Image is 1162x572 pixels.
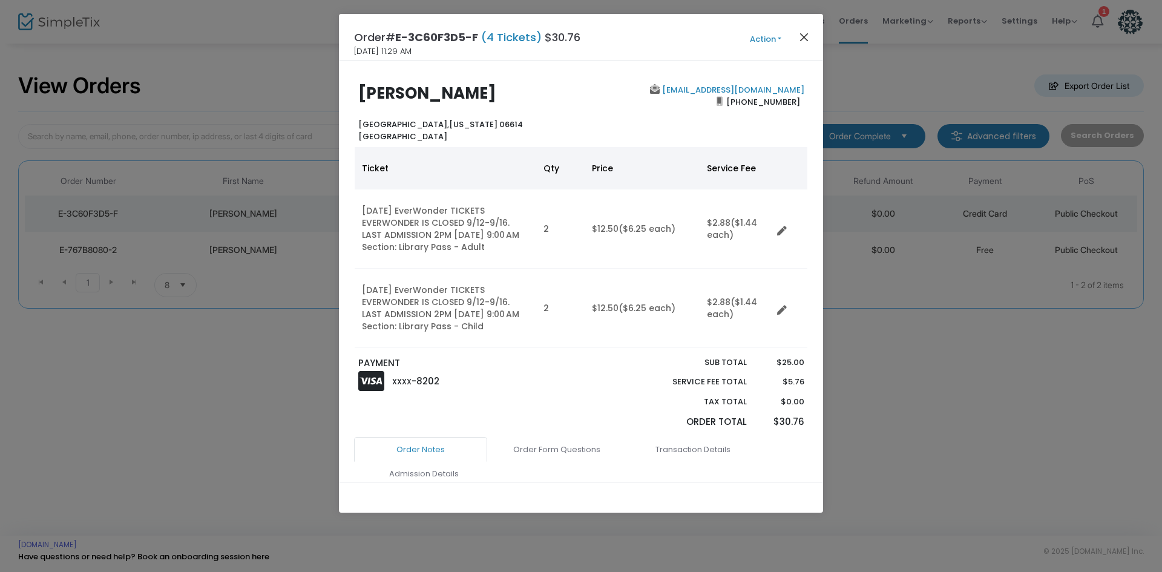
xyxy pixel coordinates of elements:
td: $2.88 [700,189,772,269]
span: ($1.44 each) [707,217,757,241]
span: [DATE] 11:29 AM [354,45,412,58]
th: Ticket [355,147,536,189]
span: ($6.25 each) [619,302,675,314]
p: Sub total [644,357,747,369]
p: $25.00 [758,357,804,369]
span: ($6.25 each) [619,223,675,235]
a: Transaction Details [626,437,760,462]
th: Price [585,147,700,189]
h4: Order# $30.76 [354,29,580,45]
td: $12.50 [585,269,700,348]
td: [DATE] EverWonder TICKETS EVERWONDER IS CLOSED 9/12-9/16. LAST ADMISSION 2PM [DATE] 9:00 AM Secti... [355,269,536,348]
button: Action [729,33,802,46]
td: $12.50 [585,189,700,269]
p: PAYMENT [358,357,576,370]
a: [EMAIL_ADDRESS][DOMAIN_NAME] [660,84,804,96]
b: [PERSON_NAME] [358,82,496,104]
span: XXXX [392,376,412,387]
a: Order Notes [354,437,487,462]
a: Order Form Questions [490,437,623,462]
b: [US_STATE] 06614 [GEOGRAPHIC_DATA] [358,119,523,142]
td: $2.88 [700,269,772,348]
span: [GEOGRAPHIC_DATA], [358,119,449,130]
th: Service Fee [700,147,772,189]
span: -8202 [412,375,439,387]
p: $0.00 [758,396,804,408]
span: [PHONE_NUMBER] [723,92,804,111]
p: Order Total [644,415,747,429]
p: Tax Total [644,396,747,408]
span: ($1.44 each) [707,296,757,320]
th: Qty [536,147,585,189]
span: (4 Tickets) [478,30,545,45]
a: Admission Details [357,461,490,487]
span: E-3C60F3D5-F [395,30,478,45]
td: 2 [536,189,585,269]
td: [DATE] EverWonder TICKETS EVERWONDER IS CLOSED 9/12-9/16. LAST ADMISSION 2PM [DATE] 9:00 AM Secti... [355,189,536,269]
div: Data table [355,147,807,348]
p: $5.76 [758,376,804,388]
p: Service Fee Total [644,376,747,388]
p: $30.76 [758,415,804,429]
button: Close [796,29,812,45]
td: 2 [536,269,585,348]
